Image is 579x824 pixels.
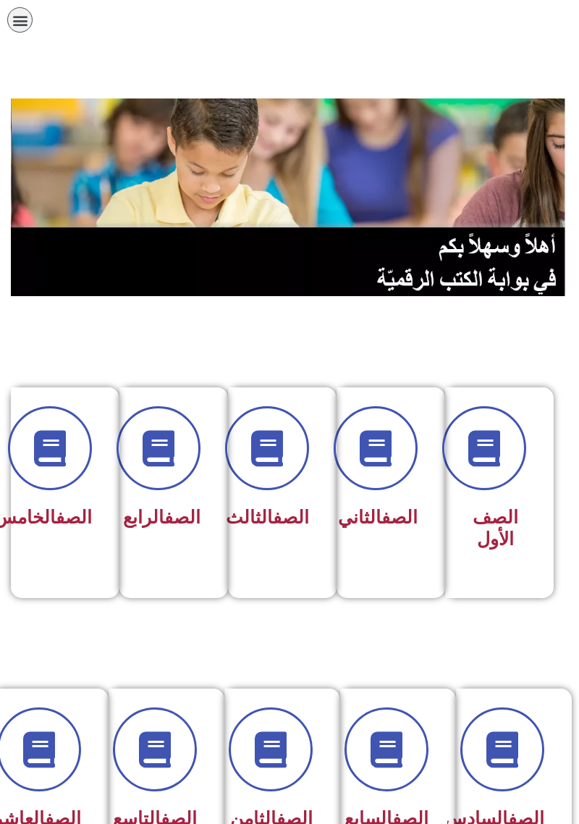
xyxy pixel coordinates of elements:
a: الصف [273,507,309,528]
div: כפתור פתיחת תפריט [7,7,33,33]
span: الثاني [338,507,418,528]
a: الصف [164,507,200,528]
a: الصف [56,507,92,528]
span: الصف الأول [473,507,518,550]
a: الصف [381,507,418,528]
span: الثالث [226,507,309,528]
span: الرابع [123,507,200,528]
